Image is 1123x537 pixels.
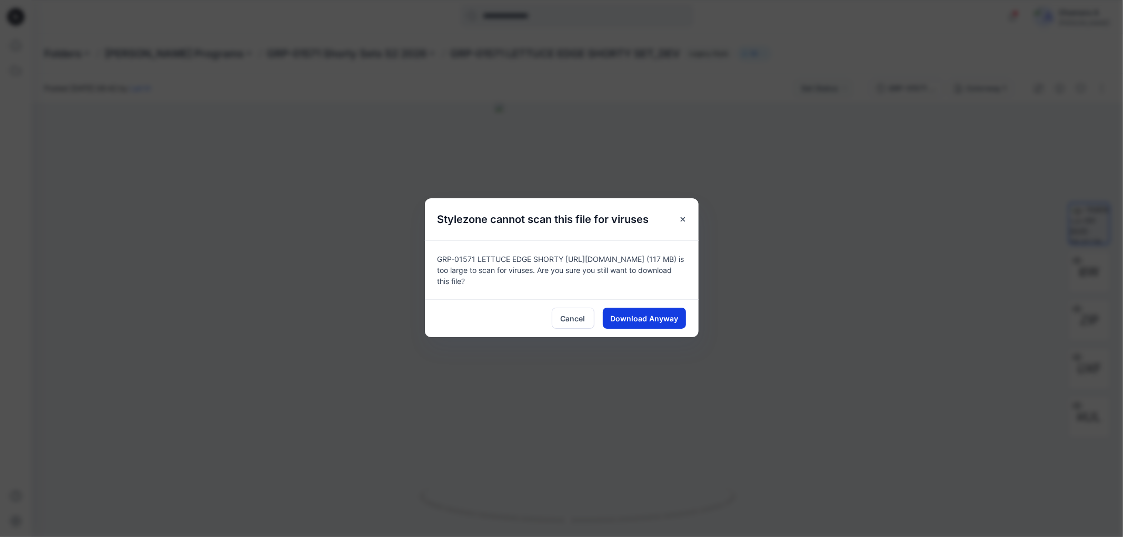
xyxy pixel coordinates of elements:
span: Download Anyway [610,313,678,324]
h5: Stylezone cannot scan this file for viruses [425,198,662,240]
button: Cancel [552,308,594,329]
button: Close [673,210,692,229]
div: GRP-01571 LETTUCE EDGE SHORTY [URL][DOMAIN_NAME] (117 MB) is too large to scan for viruses. Are y... [425,240,699,299]
button: Download Anyway [603,308,686,329]
span: Cancel [561,313,585,324]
